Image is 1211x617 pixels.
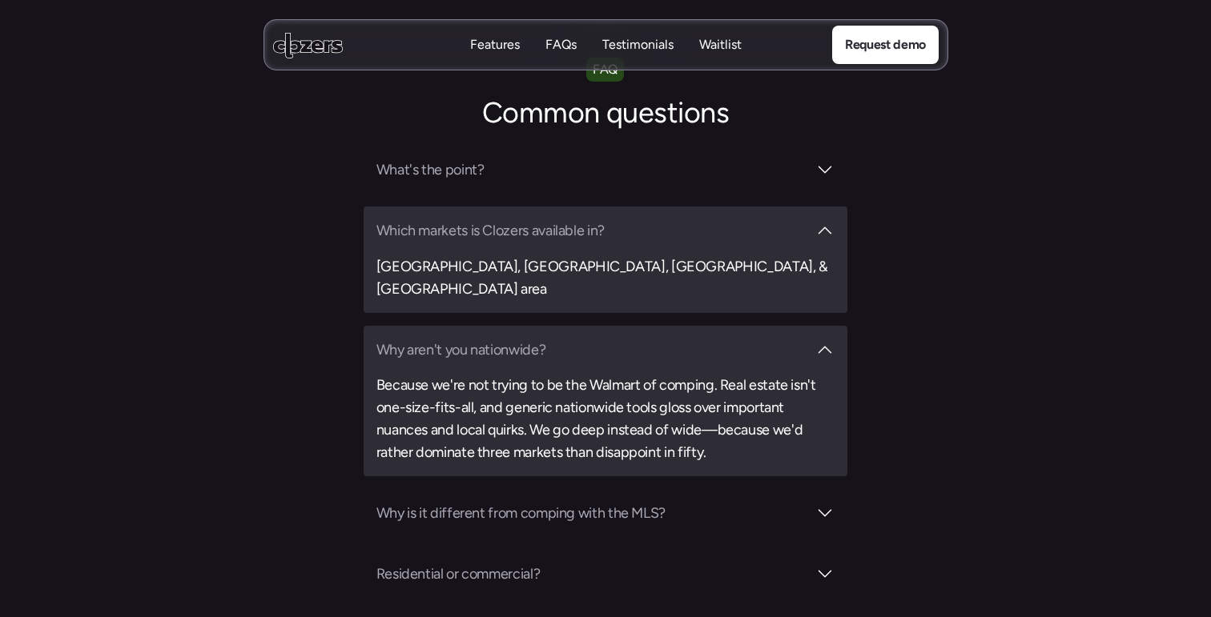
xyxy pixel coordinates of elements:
p: Testimonials [602,36,674,54]
h3: Residential or commercial? [376,563,808,585]
a: FAQsFAQs [545,36,577,54]
h2: Common questions [333,94,878,133]
a: FeaturesFeatures [470,36,520,54]
a: Request demo [831,26,938,64]
h3: Why aren't you nationwide? [376,339,808,361]
p: Request demo [844,34,925,55]
p: Testimonials [602,54,674,71]
p: FAQs [545,36,577,54]
h3: What's the point? [376,158,808,181]
p: Features [470,54,520,71]
h3: [GEOGRAPHIC_DATA], [GEOGRAPHIC_DATA], [GEOGRAPHIC_DATA], & [GEOGRAPHIC_DATA] area [376,255,835,300]
h3: Why is it different from comping with the MLS? [376,502,808,524]
p: Features [470,36,520,54]
a: WaitlistWaitlist [699,36,742,54]
p: Waitlist [699,36,742,54]
h3: Because we're not trying to be the Walmart of comping. Real estate isn't one-size-fits-all, and g... [376,374,835,463]
p: Waitlist [699,54,742,71]
p: FAQs [545,54,577,71]
a: TestimonialsTestimonials [602,36,674,54]
h3: Which markets is Clozers available in? [376,219,808,242]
